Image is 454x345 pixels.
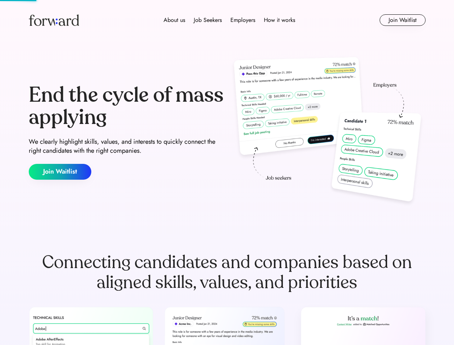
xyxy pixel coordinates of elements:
button: Join Waitlist [380,14,426,26]
div: How it works [264,16,295,24]
div: About us [164,16,185,24]
div: End the cycle of mass applying [29,84,224,128]
button: Join Waitlist [29,164,91,180]
img: hero-image.png [230,55,426,209]
div: Job Seekers [194,16,222,24]
div: Connecting candidates and companies based on aligned skills, values, and priorities [29,252,426,293]
div: We clearly highlight skills, values, and interests to quickly connect the right candidates with t... [29,137,224,155]
img: Forward logo [29,14,79,26]
div: Employers [230,16,255,24]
